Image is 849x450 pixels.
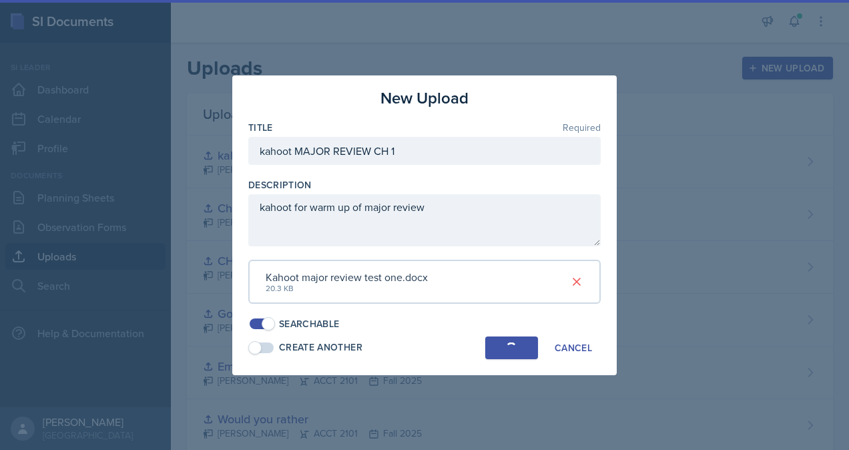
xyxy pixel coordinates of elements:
[248,137,601,165] input: Enter title
[555,343,592,353] div: Cancel
[266,269,428,285] div: Kahoot major review test one.docx
[266,282,428,294] div: 20.3 KB
[279,317,340,331] div: Searchable
[563,123,601,132] span: Required
[248,178,312,192] label: Description
[546,336,601,359] button: Cancel
[380,86,469,110] h3: New Upload
[248,121,273,134] label: Title
[279,341,362,355] div: Create Another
